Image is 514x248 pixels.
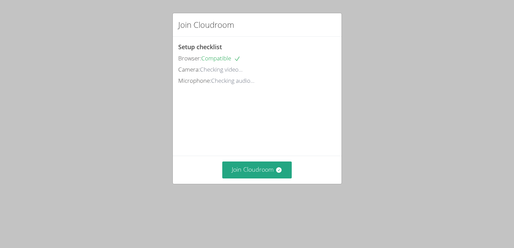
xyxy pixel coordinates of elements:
[178,19,234,31] h2: Join Cloudroom
[200,65,243,73] span: Checking video...
[222,161,292,178] button: Join Cloudroom
[178,54,201,62] span: Browser:
[201,54,241,62] span: Compatible
[178,77,211,84] span: Microphone:
[178,43,222,51] span: Setup checklist
[178,65,200,73] span: Camera:
[211,77,254,84] span: Checking audio...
